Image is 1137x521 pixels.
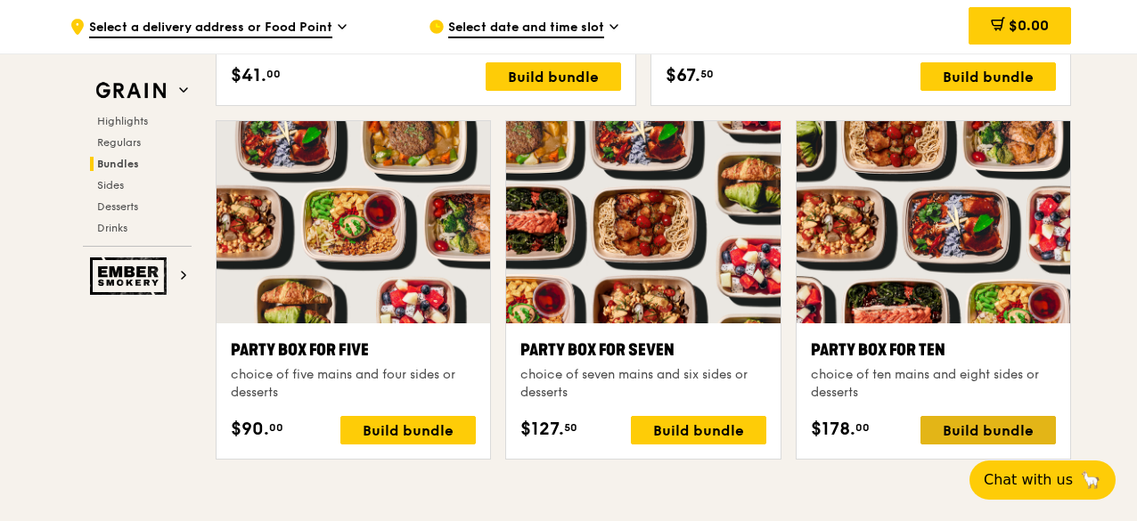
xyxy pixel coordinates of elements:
img: Grain web logo [90,75,172,107]
div: Build bundle [631,416,766,444]
div: choice of ten mains and eight sides or desserts [811,366,1056,402]
span: $0.00 [1009,17,1049,34]
span: $41. [231,62,266,89]
span: 00 [269,420,283,435]
span: 50 [700,67,714,81]
span: $67. [666,62,700,89]
div: Party Box for Seven [520,338,765,362]
button: Chat with us🦙 [969,460,1116,500]
span: Bundles [97,158,139,170]
span: Desserts [97,200,138,213]
span: Select a delivery address or Food Point [89,19,332,38]
div: choice of seven mains and six sides or desserts [520,366,765,402]
span: Sides [97,179,124,191]
span: Regulars [97,136,141,149]
div: Build bundle [340,416,476,444]
span: 50 [564,420,577,435]
span: Highlights [97,115,148,127]
div: Build bundle [920,416,1056,444]
span: $127. [520,416,564,443]
span: $90. [231,416,269,443]
span: Chat with us [984,469,1073,491]
div: Build bundle [486,62,621,91]
div: Build bundle [920,62,1056,91]
span: 🦙 [1080,469,1101,491]
span: $178. [811,416,855,443]
span: 00 [855,420,870,435]
div: Party Box for Ten [811,338,1056,362]
img: Ember Smokery web logo [90,257,172,295]
span: Drinks [97,222,127,234]
div: choice of five mains and four sides or desserts [231,366,476,402]
span: 00 [266,67,281,81]
span: Select date and time slot [448,19,604,38]
div: Party Box for Five [231,338,476,362]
